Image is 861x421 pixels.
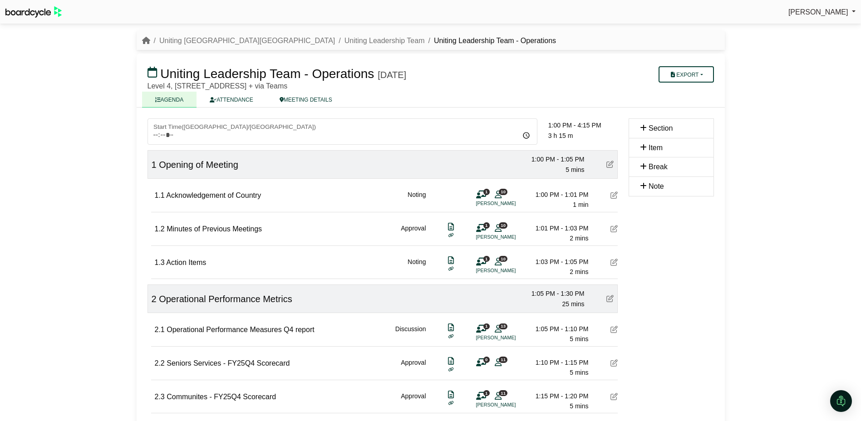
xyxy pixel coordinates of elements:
[499,189,507,195] span: 10
[521,289,585,299] div: 1:05 PM - 1:30 PM
[155,326,165,333] span: 2.1
[570,235,588,242] span: 2 mins
[167,326,314,333] span: Operational Performance Measures Q4 report
[525,257,589,267] div: 1:03 PM - 1:05 PM
[476,334,544,342] li: [PERSON_NAME]
[142,35,556,47] nav: breadcrumb
[483,390,490,396] span: 1
[5,6,62,18] img: BoardcycleBlackGreen-aaafeed430059cb809a45853b8cf6d952af9d84e6e89e1f1685b34bfd5cb7d64.svg
[167,225,262,233] span: Minutes of Previous Meetings
[562,300,584,308] span: 25 mins
[476,233,544,241] li: [PERSON_NAME]
[788,8,848,16] span: [PERSON_NAME]
[266,92,345,108] a: MEETING DETAILS
[378,69,406,80] div: [DATE]
[499,323,507,329] span: 13
[167,359,290,367] span: Seniors Services - FY25Q4 Scorecard
[197,92,266,108] a: ATTENDANCE
[401,391,426,411] div: Approval
[659,66,713,83] button: Export
[570,369,588,376] span: 5 mins
[155,259,165,266] span: 1.3
[159,37,335,44] a: Uniting [GEOGRAPHIC_DATA][GEOGRAPHIC_DATA]
[525,391,589,401] div: 1:15 PM - 1:20 PM
[408,257,426,277] div: Noting
[525,324,589,334] div: 1:05 PM - 1:10 PM
[344,37,425,44] a: Uniting Leadership Team
[649,124,673,132] span: Section
[499,256,507,262] span: 10
[499,357,507,362] span: 11
[649,144,663,152] span: Item
[142,92,197,108] a: AGENDA
[476,401,544,409] li: [PERSON_NAME]
[155,393,165,401] span: 2.3
[525,223,589,233] div: 1:01 PM - 1:03 PM
[148,82,288,90] span: Level 4, [STREET_ADDRESS] + via Teams
[152,294,157,304] span: 2
[521,154,585,164] div: 1:00 PM - 1:05 PM
[166,259,206,266] span: Action Items
[649,182,664,190] span: Note
[499,390,507,396] span: 11
[155,359,165,367] span: 2.2
[476,267,544,274] li: [PERSON_NAME]
[152,160,157,170] span: 1
[401,357,426,378] div: Approval
[167,393,276,401] span: Communites - FY25Q4 Scorecard
[570,335,588,343] span: 5 mins
[483,357,490,362] span: 0
[548,120,618,130] div: 1:00 PM - 4:15 PM
[483,189,490,195] span: 1
[424,35,556,47] li: Uniting Leadership Team - Operations
[483,256,490,262] span: 1
[788,6,856,18] a: [PERSON_NAME]
[499,222,507,228] span: 10
[570,268,588,275] span: 2 mins
[160,67,374,81] span: Uniting Leadership Team - Operations
[525,190,589,200] div: 1:00 PM - 1:01 PM
[476,200,544,207] li: [PERSON_NAME]
[395,324,426,344] div: Discussion
[166,191,261,199] span: Acknowledgement of Country
[573,201,588,208] span: 1 min
[483,323,490,329] span: 1
[155,191,165,199] span: 1.1
[649,163,668,171] span: Break
[159,160,238,170] span: Opening of Meeting
[401,223,426,244] div: Approval
[570,402,588,410] span: 5 mins
[566,166,584,173] span: 5 mins
[159,294,292,304] span: Operational Performance Metrics
[830,390,852,412] div: Open Intercom Messenger
[483,222,490,228] span: 1
[155,225,165,233] span: 1.2
[408,190,426,210] div: Noting
[548,132,573,139] span: 3 h 15 m
[525,357,589,367] div: 1:10 PM - 1:15 PM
